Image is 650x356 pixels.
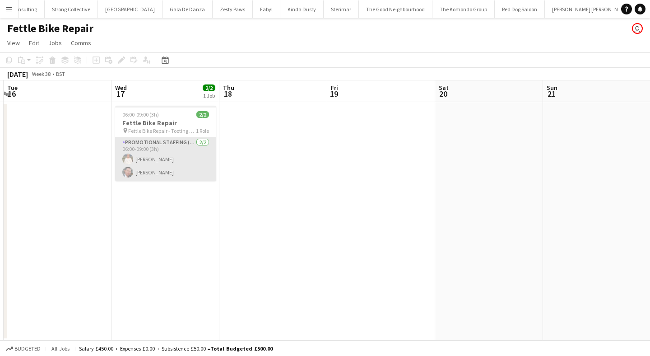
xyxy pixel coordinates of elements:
span: Jobs [48,39,62,47]
span: Week 38 [30,70,52,77]
button: The Good Neighbourhood [359,0,432,18]
button: Strong Collective [45,0,98,18]
div: Salary £450.00 + Expenses £0.00 + Subsistence £50.00 = [79,345,273,352]
span: Sun [547,84,557,92]
span: Fettle Bike Repair - Tooting Bec [128,127,196,134]
button: Sterimar [324,0,359,18]
button: Zesty Paws [213,0,253,18]
span: 18 [222,89,234,99]
a: Edit [25,37,43,49]
button: Fabyl [253,0,280,18]
span: Budgeted [14,346,41,352]
app-job-card: 06:00-09:00 (3h)2/2Fettle Bike Repair Fettle Bike Repair - Tooting Bec1 RolePromotional Staffing ... [115,106,216,181]
span: 17 [114,89,127,99]
span: Total Budgeted £500.00 [210,345,273,352]
span: 06:00-09:00 (3h) [122,111,159,118]
span: View [7,39,20,47]
span: 2/2 [196,111,209,118]
button: Gala De Danza [162,0,213,18]
a: Comms [67,37,95,49]
span: Edit [29,39,39,47]
app-user-avatar: Nina Mackay [632,23,643,34]
span: 19 [330,89,338,99]
span: Comms [71,39,91,47]
div: 1 Job [203,92,215,99]
span: 21 [545,89,557,99]
span: Thu [223,84,234,92]
span: Wed [115,84,127,92]
h1: Fettle Bike Repair [7,22,93,35]
button: The Komondo Group [432,0,495,18]
button: Red Dog Saloon [495,0,545,18]
a: View [4,37,23,49]
div: BST [56,70,65,77]
button: [GEOGRAPHIC_DATA] [98,0,162,18]
a: Jobs [45,37,65,49]
span: 16 [6,89,18,99]
span: Tue [7,84,18,92]
span: 1 Role [196,127,209,134]
span: Fri [331,84,338,92]
app-card-role: Promotional Staffing (Brand Ambassadors)2/206:00-09:00 (3h)[PERSON_NAME][PERSON_NAME] [115,137,216,181]
button: Budgeted [5,344,42,354]
button: Kinda Dusty [280,0,324,18]
span: 2/2 [203,84,215,91]
div: [DATE] [7,70,28,79]
h3: Fettle Bike Repair [115,119,216,127]
span: All jobs [50,345,71,352]
span: Sat [439,84,449,92]
span: 20 [437,89,449,99]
